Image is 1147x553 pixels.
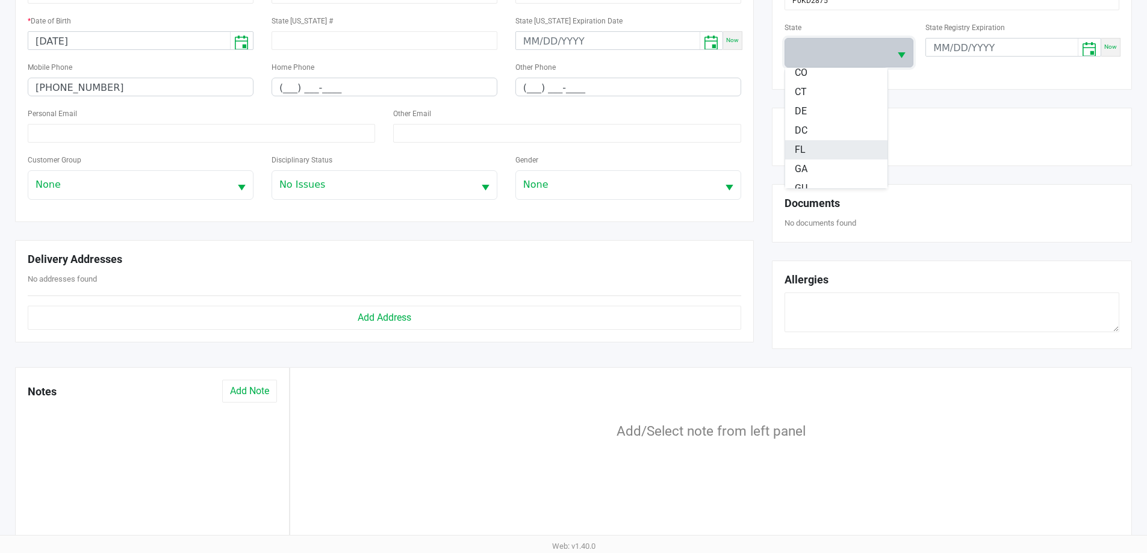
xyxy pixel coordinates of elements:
label: Home Phone [272,62,314,73]
input: MM/DD/YYYY [516,32,700,51]
h5: Documents [785,197,1119,210]
label: Gender [515,155,538,165]
button: Toggle calendar [230,32,253,49]
label: State [US_STATE] Expiration Date [515,16,623,26]
label: State [785,22,801,33]
span: GU [795,181,807,196]
span: Add Address [358,312,411,323]
button: Toggle calendar [700,32,723,49]
label: Personal Email [28,108,77,119]
input: Format: (999) 999-9999 [272,78,497,97]
label: Other Phone [515,62,556,73]
button: Add Note [222,380,277,403]
label: State Registry Expiration [925,22,1005,33]
span: None [36,178,223,192]
span: Now [726,37,739,44]
input: Format: (999) 999-9999 [28,78,253,97]
button: Select [230,171,253,199]
h5: Delivery Addresses [28,253,741,266]
span: Web: v1.40.0 [552,542,595,551]
button: Add Address [28,306,741,330]
span: GA [795,162,807,176]
span: CT [795,85,807,99]
span: DC [795,123,807,138]
button: Select [890,39,913,67]
label: Date of Birth [28,16,71,26]
label: Other Email [393,108,431,119]
span: None [523,178,710,192]
h5: Allergies [785,273,828,286]
h5: Physician [785,120,1119,134]
input: MM/DD/YYYY [926,39,1078,57]
span: No Issues [279,178,467,192]
label: State [US_STATE] # [272,16,333,26]
label: Customer Group [28,155,81,165]
button: Toggle calendar [1078,39,1101,56]
span: No documents found [785,218,856,227]
span: CO [795,66,807,80]
h6: No physician found [785,139,1119,149]
button: Select [718,171,741,199]
span: FL [795,143,806,157]
span: No addresses found [28,274,97,283]
button: Select [474,171,497,199]
input: Format: (999) 999-9999 [516,78,741,97]
label: Mobile Phone [28,62,72,73]
span: Add/Select note from left panel [617,423,806,439]
h5: Notes [28,380,64,404]
span: Now [1104,44,1117,51]
label: Disciplinary Status [272,155,332,165]
input: MM/DD/YYYY [28,32,230,51]
span: DE [795,104,807,119]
